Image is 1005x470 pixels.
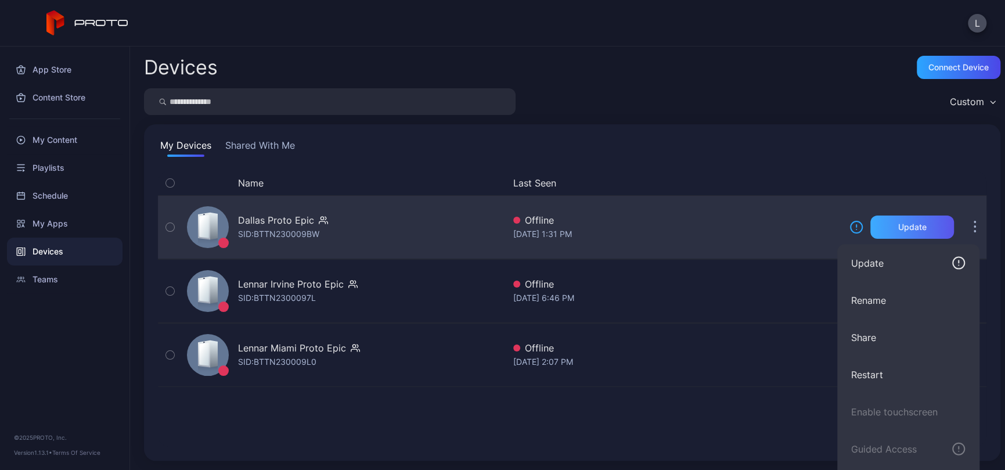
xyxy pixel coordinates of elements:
[513,355,840,369] div: [DATE] 2:07 PM
[851,442,917,456] div: Guided Access
[238,277,344,291] div: Lennar Irvine Proto Epic
[837,393,979,430] button: Enable touchscreen
[7,84,123,112] a: Content Store
[513,213,840,227] div: Offline
[238,213,314,227] div: Dallas Proto Epic
[851,256,884,270] div: Update
[7,238,123,266] a: Devices
[513,291,840,305] div: [DATE] 6:46 PM
[917,56,1000,79] button: Connect device
[928,63,989,72] div: Connect device
[837,319,979,356] button: Share
[898,223,927,232] div: Update
[837,430,979,468] button: Guided Access
[944,88,1000,115] button: Custom
[7,182,123,210] a: Schedule
[845,176,949,190] div: Update Device
[968,14,986,33] button: L
[238,341,346,355] div: Lennar Miami Proto Epic
[158,138,214,157] button: My Devices
[238,176,264,190] button: Name
[238,291,316,305] div: SID: BTTN2300097L
[963,176,986,190] div: Options
[144,57,218,78] h2: Devices
[870,216,954,239] button: Update
[14,433,116,442] div: © 2025 PROTO, Inc.
[238,227,319,241] div: SID: BTTN230009BW
[7,56,123,84] a: App Store
[7,126,123,154] a: My Content
[513,176,835,190] button: Last Seen
[7,154,123,182] a: Playlists
[14,449,52,456] span: Version 1.13.1 •
[837,282,979,319] button: Rename
[223,138,297,157] button: Shared With Me
[52,449,100,456] a: Terms Of Service
[837,245,979,282] button: Update
[238,355,316,369] div: SID: BTTN230009L0
[513,227,840,241] div: [DATE] 1:31 PM
[7,266,123,293] a: Teams
[513,277,840,291] div: Offline
[513,341,840,355] div: Offline
[837,356,979,393] button: Restart
[950,96,984,107] div: Custom
[7,210,123,238] a: My Apps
